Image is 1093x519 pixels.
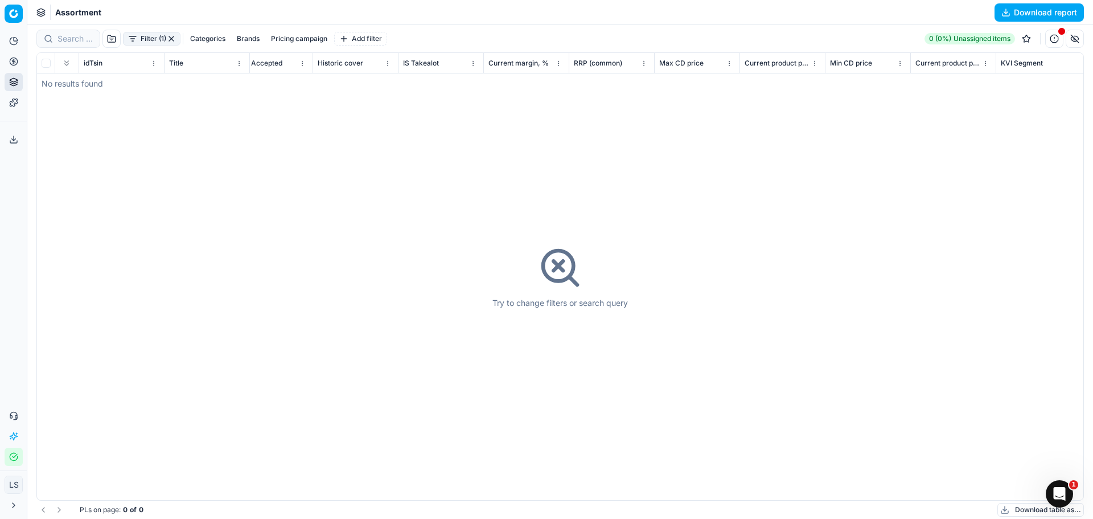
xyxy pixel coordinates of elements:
span: RRP (common) [574,59,622,68]
nav: pagination [36,503,66,517]
span: LS [5,476,22,493]
button: Go to previous page [36,503,50,517]
span: Current product promo price [745,59,809,68]
strong: of [130,505,137,514]
span: Max CD price [659,59,704,68]
span: Unassigned items [954,34,1010,43]
span: IS Takealot [403,59,439,68]
span: KVI Segment [1001,59,1043,68]
strong: 0 [139,505,143,514]
button: Go to next page [52,503,66,517]
div: Try to change filters or search query [492,297,628,309]
button: LS [5,476,23,494]
iframe: Intercom live chat [1046,480,1073,508]
button: Download report [995,3,1084,22]
strong: 0 [123,505,128,514]
input: Search by SKU or title [57,33,93,44]
button: Brands [232,32,264,46]
button: Filter (1) [123,32,180,46]
button: Pricing campaign [266,32,332,46]
button: Expand all [60,56,73,70]
span: PLs on page : [80,505,121,514]
span: 1 [1069,480,1078,489]
span: idTsin [84,59,102,68]
button: Download table as... [997,503,1084,517]
span: Price Accepted [232,59,282,68]
span: Current margin, % [488,59,549,68]
span: Current product price [915,59,980,68]
a: 0 (0%)Unassigned items [924,33,1015,44]
span: Assortment [55,7,101,18]
span: Historic cover [318,59,363,68]
span: Min CD price [830,59,872,68]
button: Categories [186,32,230,46]
button: Add filter [334,32,387,46]
span: Title [169,59,183,68]
nav: breadcrumb [55,7,101,18]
